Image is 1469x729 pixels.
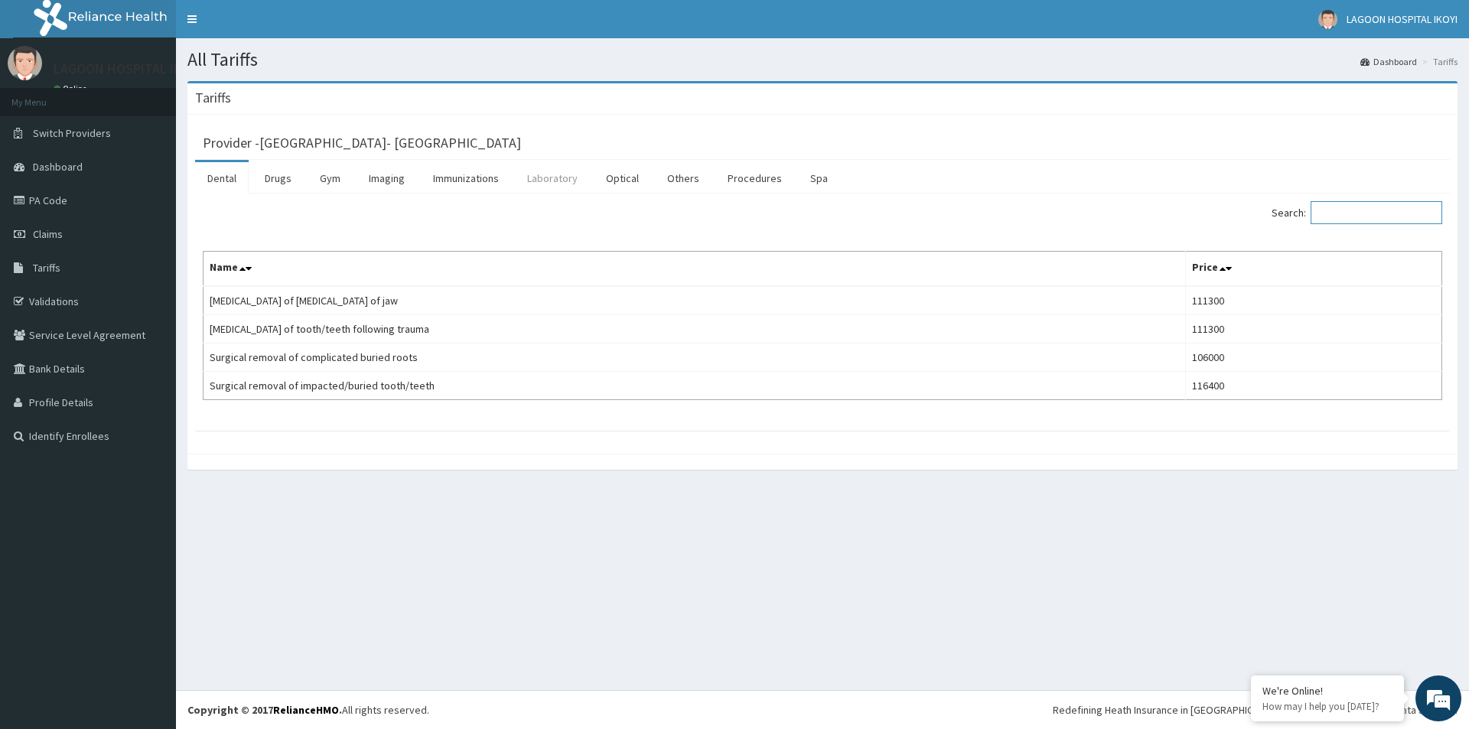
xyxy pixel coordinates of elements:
th: Price [1186,252,1442,287]
img: User Image [8,46,42,80]
input: Search: [1311,201,1442,224]
span: Claims [33,227,63,241]
h3: Provider - [GEOGRAPHIC_DATA]- [GEOGRAPHIC_DATA] [203,136,521,150]
li: Tariffs [1419,55,1458,68]
td: Surgical removal of impacted/buried tooth/teeth [204,372,1186,400]
p: LAGOON HOSPITAL IKOYI [54,62,201,76]
td: 116400 [1186,372,1442,400]
th: Name [204,252,1186,287]
a: Others [655,162,712,194]
a: Laboratory [515,162,590,194]
div: We're Online! [1262,684,1392,698]
h3: Tariffs [195,91,231,105]
img: User Image [1318,10,1337,29]
a: Dental [195,162,249,194]
p: How may I help you today? [1262,700,1392,713]
a: Immunizations [421,162,511,194]
a: Imaging [357,162,417,194]
footer: All rights reserved. [176,690,1469,729]
a: Spa [798,162,840,194]
td: 106000 [1186,343,1442,372]
label: Search: [1272,201,1442,224]
td: Surgical removal of complicated buried roots [204,343,1186,372]
a: Optical [594,162,651,194]
a: Online [54,83,90,94]
strong: Copyright © 2017 . [187,703,342,717]
a: Procedures [715,162,794,194]
span: Tariffs [33,261,60,275]
td: [MEDICAL_DATA] of [MEDICAL_DATA] of jaw [204,286,1186,315]
span: LAGOON HOSPITAL IKOYI [1347,12,1458,26]
span: Dashboard [33,160,83,174]
td: 111300 [1186,315,1442,343]
a: Dashboard [1360,55,1417,68]
span: Switch Providers [33,126,111,140]
a: RelianceHMO [273,703,339,717]
h1: All Tariffs [187,50,1458,70]
a: Drugs [252,162,304,194]
a: Gym [308,162,353,194]
div: Redefining Heath Insurance in [GEOGRAPHIC_DATA] using Telemedicine and Data Science! [1053,702,1458,718]
td: 111300 [1186,286,1442,315]
td: [MEDICAL_DATA] of tooth/teeth following trauma [204,315,1186,343]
